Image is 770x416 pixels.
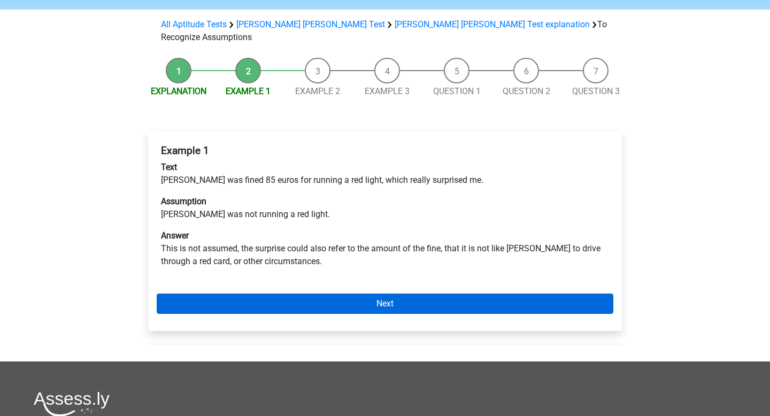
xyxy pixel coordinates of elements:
[161,196,206,206] b: Assumption
[157,18,613,44] div: To Recognize Assumptions
[395,19,590,29] a: [PERSON_NAME] [PERSON_NAME] Test explanation
[236,19,385,29] a: [PERSON_NAME] [PERSON_NAME] Test
[226,86,271,96] a: Example 1
[161,162,177,172] b: Text
[161,19,227,29] a: All Aptitude Tests
[161,161,609,187] p: [PERSON_NAME] was fined 85 euros for running a red light, which really surprised me.
[433,86,481,96] a: Question 1
[161,195,609,221] p: [PERSON_NAME] was not running a red light.
[161,229,609,268] p: This is not assumed, the surprise could also refer to the amount of the fine, that it is not like...
[503,86,550,96] a: Question 2
[161,230,189,241] b: Answer
[572,86,620,96] a: Question 3
[157,294,613,314] a: Next
[161,144,209,157] b: Example 1
[295,86,340,96] a: Example 2
[151,86,206,96] a: Explanation
[365,86,410,96] a: Example 3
